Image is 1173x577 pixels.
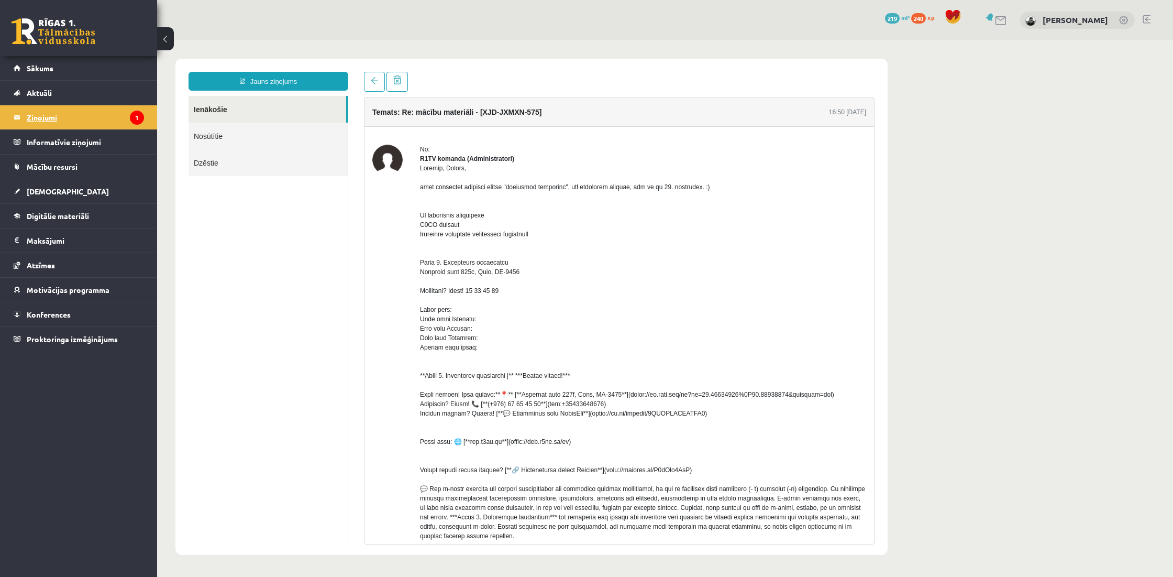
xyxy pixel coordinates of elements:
[14,179,144,203] a: [DEMOGRAPHIC_DATA]
[31,82,191,109] a: Nosūtītie
[14,130,144,154] a: Informatīvie ziņojumi
[14,278,144,302] a: Motivācijas programma
[911,13,926,24] span: 240
[215,68,384,76] h4: Temats: Re: mācību materiāli - [XJD-JXMXN-575]
[27,63,53,73] span: Sākums
[1043,15,1108,25] a: [PERSON_NAME]
[263,115,357,122] strong: R1TV komanda (Administratori)
[27,187,109,196] span: [DEMOGRAPHIC_DATA]
[31,31,191,50] a: Jauns ziņojums
[927,13,934,21] span: xp
[14,155,144,179] a: Mācību resursi
[901,13,910,21] span: mP
[263,104,709,114] div: No:
[27,285,109,295] span: Motivācijas programma
[14,327,144,351] a: Proktoringa izmēģinājums
[31,56,189,82] a: Ienākošie
[885,13,910,21] a: 219 mP
[27,105,144,129] legend: Ziņojumi
[885,13,900,24] span: 219
[27,228,144,253] legend: Maksājumi
[672,67,709,77] div: 16:50 [DATE]
[27,334,118,344] span: Proktoringa izmēģinājums
[1025,16,1036,26] img: Mārtiņš Balodis
[215,104,246,135] img: R1TV komanda
[14,81,144,105] a: Aktuāli
[31,109,191,136] a: Dzēstie
[14,56,144,80] a: Sākums
[14,302,144,326] a: Konferences
[911,13,939,21] a: 240 xp
[27,211,89,221] span: Digitālie materiāli
[12,18,95,45] a: Rīgas 1. Tālmācības vidusskola
[130,111,144,125] i: 1
[27,130,144,154] legend: Informatīvie ziņojumi
[27,162,78,171] span: Mācību resursi
[14,253,144,277] a: Atzīmes
[27,88,52,97] span: Aktuāli
[14,228,144,253] a: Maksājumi
[263,123,709,548] div: Loremip, Dolors, amet consectet adipisci elitse "doeiusmod temporinc", utl etdolorem aliquae, adm...
[14,204,144,228] a: Digitālie materiāli
[27,310,71,319] span: Konferences
[27,260,55,270] span: Atzīmes
[14,105,144,129] a: Ziņojumi1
